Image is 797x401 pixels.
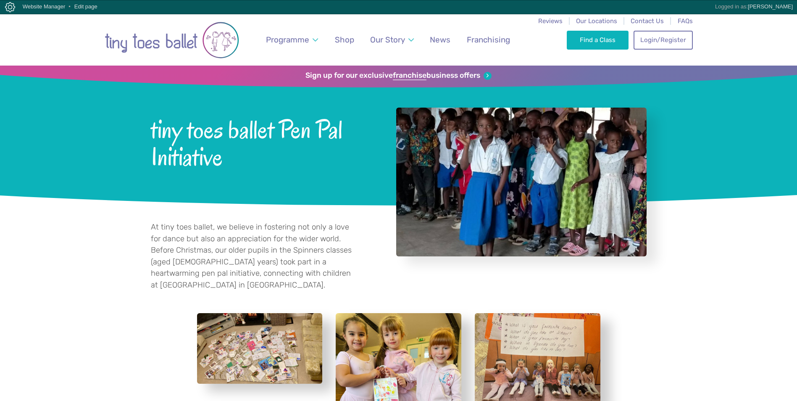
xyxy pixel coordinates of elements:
[366,30,418,50] a: Our Story
[576,17,617,25] a: Our Locations
[151,114,374,171] span: tiny toes ballet Pen Pal Initiative
[151,222,359,291] p: At tiny toes ballet, we believe in fostering not only a love for dance but also an appreciation f...
[467,35,510,45] span: Franchising
[266,35,309,45] span: Programme
[631,17,664,25] a: Contact Us
[331,30,358,50] a: Shop
[430,35,450,45] span: News
[370,35,405,45] span: Our Story
[262,30,322,50] a: Programme
[538,17,563,25] a: Reviews
[105,19,239,61] img: tiny toes ballet
[463,30,514,50] a: Franchising
[678,17,693,25] a: FAQs
[393,71,426,80] strong: franchise
[335,35,354,45] span: Shop
[567,31,629,49] a: Find a Class
[426,30,455,50] a: News
[634,31,692,49] a: Login/Register
[105,13,239,66] a: Go to home page
[197,313,323,384] a: View full-size image
[305,71,492,80] a: Sign up for our exclusivefranchisebusiness offers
